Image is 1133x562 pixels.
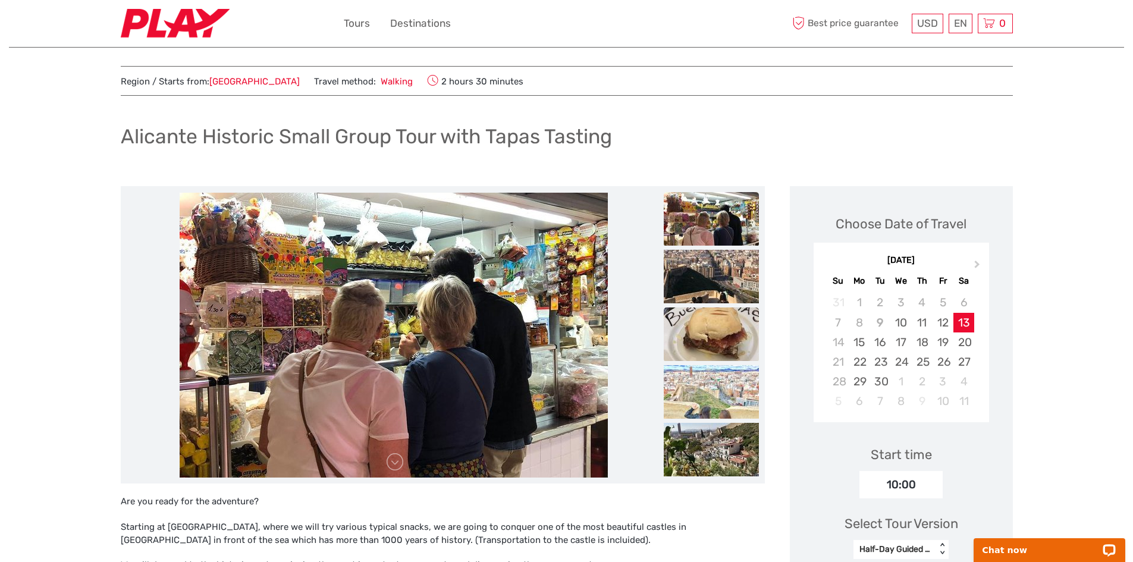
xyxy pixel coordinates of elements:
[949,14,972,33] div: EN
[849,293,870,312] div: Not available Monday, September 1st, 2025
[859,544,930,555] div: Half-Day Guided Historic Tour of [GEOGRAPHIC_DATA] with Tapas Tasting
[912,273,933,289] div: Th
[664,250,759,303] img: bad0da9691e54dfab44e14448f79f749_slider_thumbnail.jpg
[344,15,370,32] a: Tours
[828,372,849,391] div: Not available Sunday, September 28th, 2025
[390,15,451,32] a: Destinations
[828,313,849,332] div: Not available Sunday, September 7th, 2025
[966,525,1133,562] iframe: LiveChat chat widget
[870,391,890,411] div: Choose Tuesday, October 7th, 2025
[890,372,911,391] div: Choose Wednesday, October 1st, 2025
[890,391,911,411] div: Choose Wednesday, October 8th, 2025
[849,273,870,289] div: Mo
[870,293,890,312] div: Not available Tuesday, September 2nd, 2025
[664,192,759,246] img: 3665912e75b141bf9dfb7b9bbab208b9_slider_thumbnail.jpg
[180,193,608,478] img: 3665912e75b141bf9dfb7b9bbab208b9_main_slider.jpg
[870,332,890,352] div: Choose Tuesday, September 16th, 2025
[912,313,933,332] div: Choose Thursday, September 11th, 2025
[828,352,849,372] div: Not available Sunday, September 21st, 2025
[953,391,974,411] div: Choose Saturday, October 11th, 2025
[953,313,974,332] div: Choose Saturday, September 13th, 2025
[209,76,300,87] a: [GEOGRAPHIC_DATA]
[121,76,300,88] span: Region / Starts from:
[933,313,953,332] div: Choose Friday, September 12th, 2025
[871,445,932,464] div: Start time
[845,514,958,533] div: Select Tour Version
[836,215,966,233] div: Choose Date of Travel
[917,17,938,29] span: USD
[933,372,953,391] div: Choose Friday, October 3rd, 2025
[814,255,989,267] div: [DATE]
[890,352,911,372] div: Choose Wednesday, September 24th, 2025
[933,273,953,289] div: Fr
[912,372,933,391] div: Choose Thursday, October 2nd, 2025
[870,372,890,391] div: Choose Tuesday, September 30th, 2025
[890,293,911,312] div: Not available Wednesday, September 3rd, 2025
[664,365,759,419] img: f5c2a302379844f6a1dc3aace3f12028_slider_thumbnail.jpg
[933,332,953,352] div: Choose Friday, September 19th, 2025
[828,391,849,411] div: Not available Sunday, October 5th, 2025
[870,352,890,372] div: Choose Tuesday, September 23rd, 2025
[664,307,759,361] img: 3b2296bfb8cb45b1b233c7b0d1d025db_slider_thumbnail.jpg
[849,391,870,411] div: Choose Monday, October 6th, 2025
[997,17,1008,29] span: 0
[933,293,953,312] div: Not available Friday, September 5th, 2025
[849,332,870,352] div: Choose Monday, September 15th, 2025
[817,293,985,411] div: month 2025-09
[849,372,870,391] div: Choose Monday, September 29th, 2025
[890,273,911,289] div: We
[870,313,890,332] div: Not available Tuesday, September 9th, 2025
[849,313,870,332] div: Not available Monday, September 8th, 2025
[790,14,909,33] span: Best price guarantee
[953,332,974,352] div: Choose Saturday, September 20th, 2025
[890,332,911,352] div: Choose Wednesday, September 17th, 2025
[912,332,933,352] div: Choose Thursday, September 18th, 2025
[828,273,849,289] div: Su
[933,352,953,372] div: Choose Friday, September 26th, 2025
[912,293,933,312] div: Not available Thursday, September 4th, 2025
[953,352,974,372] div: Choose Saturday, September 27th, 2025
[937,543,947,555] div: < >
[953,293,974,312] div: Not available Saturday, September 6th, 2025
[828,332,849,352] div: Not available Sunday, September 14th, 2025
[912,352,933,372] div: Choose Thursday, September 25th, 2025
[933,391,953,411] div: Choose Friday, October 10th, 2025
[427,73,523,89] span: 2 hours 30 minutes
[121,124,612,149] h1: Alicante Historic Small Group Tour with Tapas Tasting
[953,372,974,391] div: Choose Saturday, October 4th, 2025
[953,273,974,289] div: Sa
[849,352,870,372] div: Choose Monday, September 22nd, 2025
[314,73,413,89] span: Travel method:
[376,76,413,87] a: Walking
[121,9,230,38] img: 2467-7e1744d7-2434-4362-8842-68c566c31c52_logo_small.jpg
[859,471,943,498] div: 10:00
[664,423,759,476] img: b2e272495453461ba73da5cbad3fa8f8_slider_thumbnail.jpg
[890,313,911,332] div: Choose Wednesday, September 10th, 2025
[912,391,933,411] div: Not available Thursday, October 9th, 2025
[870,273,890,289] div: Tu
[828,293,849,312] div: Not available Sunday, August 31st, 2025
[969,258,988,277] button: Next Month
